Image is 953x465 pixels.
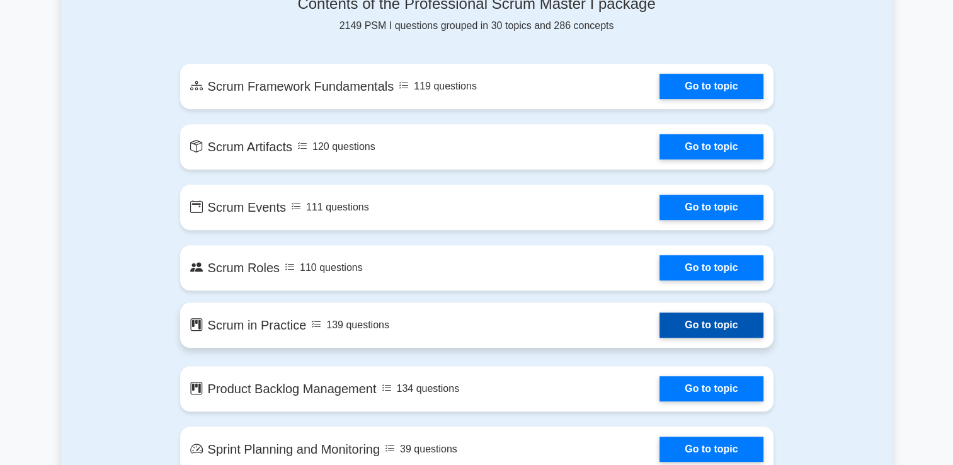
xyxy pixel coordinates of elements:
[659,134,763,159] a: Go to topic
[659,437,763,462] a: Go to topic
[659,376,763,401] a: Go to topic
[659,74,763,99] a: Go to topic
[659,313,763,338] a: Go to topic
[659,195,763,220] a: Go to topic
[659,255,763,280] a: Go to topic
